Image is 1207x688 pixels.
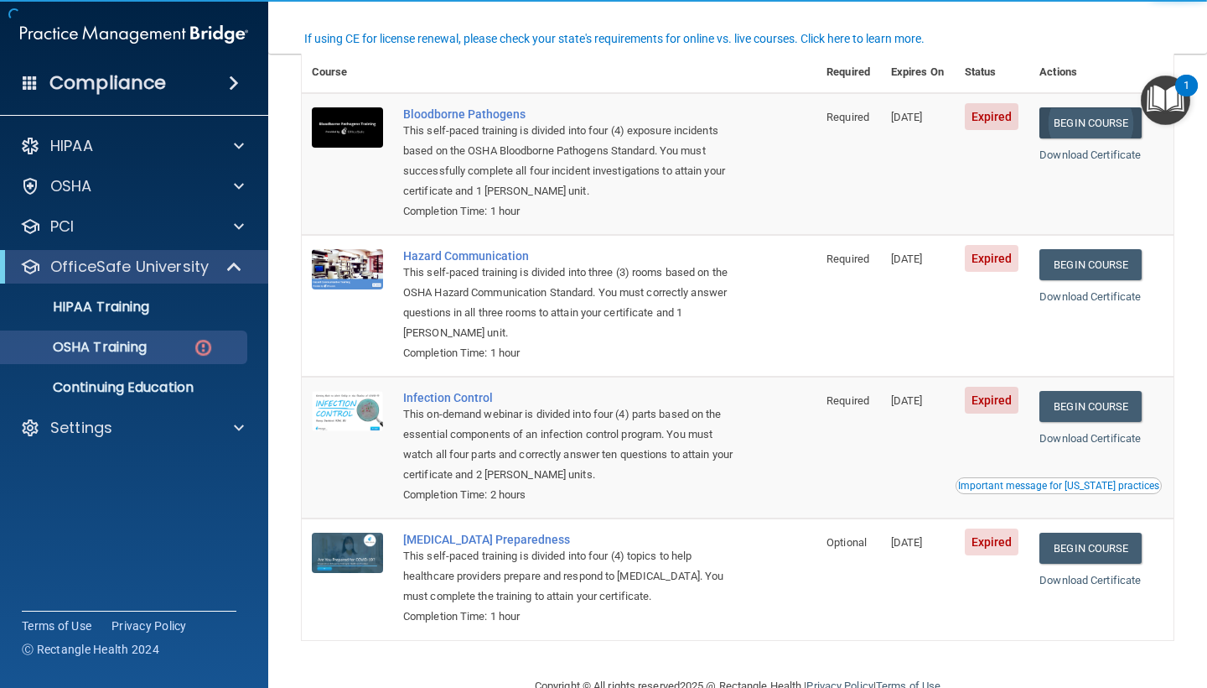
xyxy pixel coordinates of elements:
[1039,249,1142,280] a: Begin Course
[50,418,112,438] p: Settings
[891,536,923,549] span: [DATE]
[20,136,244,156] a: HIPAA
[955,52,1030,93] th: Status
[1039,533,1142,564] a: Begin Course
[965,387,1019,414] span: Expired
[20,18,248,51] img: PMB logo
[11,339,147,356] p: OSHA Training
[403,201,733,222] div: Completion Time: 1 hour
[49,71,166,95] h4: Compliance
[403,607,733,627] div: Completion Time: 1 hour
[1039,432,1141,445] a: Download Certificate
[1029,52,1173,93] th: Actions
[11,299,149,315] p: HIPAA Training
[50,257,209,277] p: OfficeSafe University
[891,111,923,123] span: [DATE]
[891,253,923,265] span: [DATE]
[403,107,733,121] a: Bloodborne Pathogens
[826,111,869,123] span: Required
[11,379,240,396] p: Continuing Education
[1039,290,1141,303] a: Download Certificate
[50,176,92,196] p: OSHA
[193,337,214,358] img: danger-circle.6113f641.png
[965,529,1019,555] span: Expired
[816,52,881,93] th: Required
[403,121,733,201] div: This self-paced training is divided into four (4) exposure incidents based on the OSHA Bloodborne...
[403,249,733,263] a: Hazard Communication
[403,263,733,343] div: This self-paced training is divided into three (3) rooms based on the OSHA Hazard Communication S...
[403,391,733,404] a: Infection Control
[1184,86,1189,107] div: 1
[304,33,925,44] div: If using CE for license renewal, please check your state's requirements for online vs. live cours...
[403,343,733,363] div: Completion Time: 1 hour
[826,536,867,549] span: Optional
[891,394,923,407] span: [DATE]
[302,30,927,47] button: If using CE for license renewal, please check your state's requirements for online vs. live cours...
[1039,574,1141,586] a: Download Certificate
[965,245,1019,272] span: Expired
[956,477,1162,494] button: Read this if you are a dental practitioner in the state of CA
[50,216,74,237] p: PCI
[403,533,733,546] a: [MEDICAL_DATA] Preparedness
[20,216,244,237] a: PCI
[403,546,733,607] div: This self-paced training is divided into four (4) topics to help healthcare providers prepare and...
[403,485,733,505] div: Completion Time: 2 hours
[20,176,244,196] a: OSHA
[826,394,869,407] span: Required
[22,641,159,658] span: Ⓒ Rectangle Health 2024
[1141,76,1190,125] button: Open Resource Center, 1 new notification
[302,52,393,93] th: Course
[111,618,187,634] a: Privacy Policy
[50,136,93,156] p: HIPAA
[958,481,1159,491] div: Important message for [US_STATE] practices
[826,253,869,265] span: Required
[1039,107,1142,138] a: Begin Course
[403,404,733,485] div: This on-demand webinar is divided into four (4) parts based on the essential components of an inf...
[1039,391,1142,422] a: Begin Course
[20,418,244,438] a: Settings
[22,618,91,634] a: Terms of Use
[20,257,243,277] a: OfficeSafe University
[1039,149,1141,161] a: Download Certificate
[881,52,955,93] th: Expires On
[965,103,1019,130] span: Expired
